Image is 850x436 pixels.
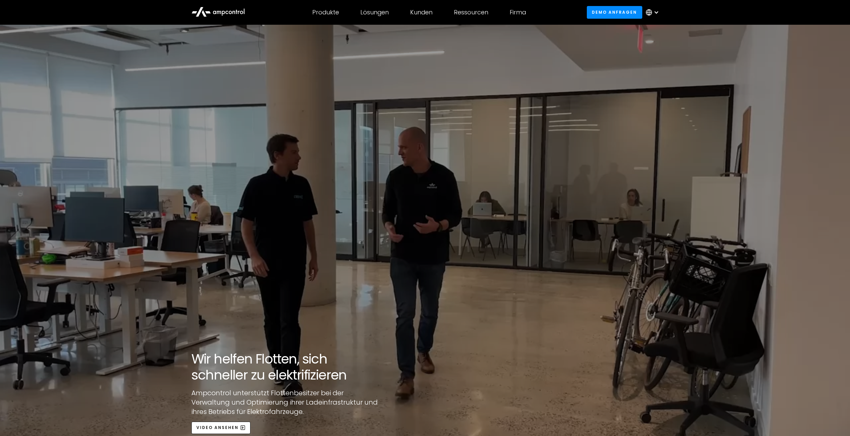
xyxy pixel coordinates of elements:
[454,9,488,16] div: Ressourcen
[312,9,339,16] div: Produkte
[587,6,642,18] a: Demo anfragen
[510,9,526,16] div: Firma
[360,9,389,16] div: Lösungen
[410,9,433,16] div: Kunden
